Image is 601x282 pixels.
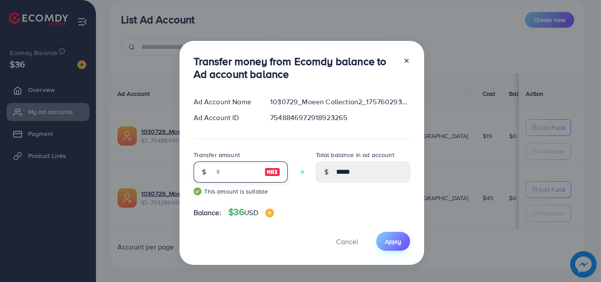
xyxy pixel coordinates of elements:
[194,150,240,159] label: Transfer amount
[187,113,264,123] div: Ad Account ID
[265,209,274,217] img: image
[325,232,369,251] button: Cancel
[264,167,280,177] img: image
[316,150,394,159] label: Total balance in ad account
[244,208,258,217] span: USD
[194,208,221,218] span: Balance:
[228,207,274,218] h4: $36
[376,232,410,251] button: Apply
[263,113,417,123] div: 7548846972918923265
[194,55,396,81] h3: Transfer money from Ecomdy balance to Ad account balance
[336,237,358,246] span: Cancel
[194,187,288,196] small: This amount is suitable
[187,97,264,107] div: Ad Account Name
[194,187,202,195] img: guide
[263,97,417,107] div: 1030729_Moeen Collection2_1757602930420
[385,237,401,246] span: Apply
